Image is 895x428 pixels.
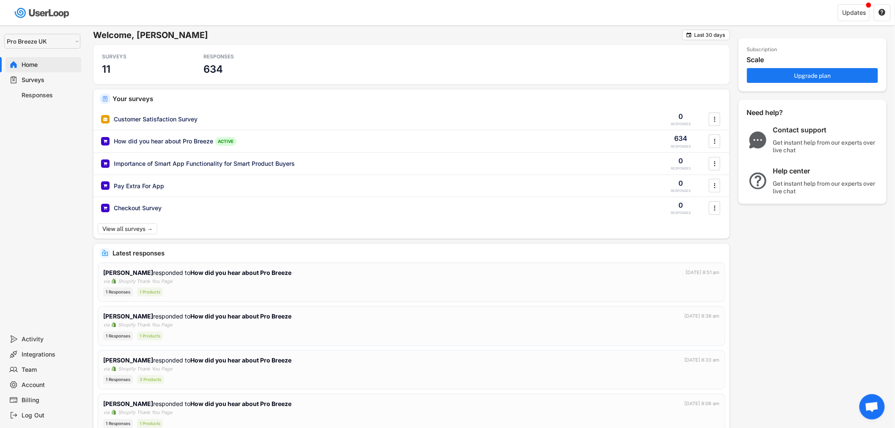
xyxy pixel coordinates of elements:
[113,250,723,256] div: Latest responses
[111,410,116,415] img: 1156660_ecommerce_logo_shopify_icon%20%281%29.png
[843,10,866,16] div: Updates
[114,182,164,190] div: Pay Extra For App
[103,409,110,416] div: via
[22,412,78,420] div: Log Out
[879,8,886,16] text: 
[103,321,110,329] div: via
[747,132,769,148] img: ChatMajor.svg
[103,278,110,285] div: via
[679,156,684,165] div: 0
[215,137,236,146] div: ACTIVE
[103,365,110,373] div: via
[102,63,110,76] h3: 11
[22,351,78,359] div: Integrations
[103,375,133,384] div: 1 Responses
[114,115,198,123] div: Customer Satisfaction Survey
[190,357,291,364] strong: How did you hear about Pro Breeze
[773,139,879,154] div: Get instant help from our experts over live chat
[711,135,719,148] button: 
[685,400,720,407] div: [DATE] 8:06 am
[695,33,725,38] div: Last 30 days
[747,173,769,189] img: QuestionMarkInverseMajor.svg
[111,322,116,327] img: 1156660_ecommerce_logo_shopify_icon%20%281%29.png
[714,115,716,123] text: 
[714,159,716,168] text: 
[103,312,293,321] div: responded to
[137,375,164,384] div: 3 Products
[103,288,133,296] div: 1 Responses
[22,396,78,404] div: Billing
[711,113,719,126] button: 
[711,179,719,192] button: 
[137,419,163,428] div: 1 Products
[103,269,153,276] strong: [PERSON_NAME]
[118,409,172,416] div: Shopify Thank You Page
[111,366,116,371] img: 1156660_ecommerce_logo_shopify_icon%20%281%29.png
[711,157,719,170] button: 
[137,332,163,340] div: 1 Products
[203,63,223,76] h3: 634
[671,144,691,149] div: RESPONSES
[137,288,163,296] div: 1 Products
[190,269,291,276] strong: How did you hear about Pro Breeze
[773,167,879,176] div: Help center
[103,356,293,365] div: responded to
[114,204,162,212] div: Checkout Survey
[203,53,280,60] div: RESPONSES
[773,180,879,195] div: Get instant help from our experts over live chat
[103,268,293,277] div: responded to
[859,394,885,420] a: Open chat
[675,134,688,143] div: 634
[747,47,777,53] div: Subscription
[114,159,295,168] div: Importance of Smart App Functionality for Smart Product Buyers
[118,278,172,285] div: Shopify Thank You Page
[671,189,691,193] div: RESPONSES
[111,279,116,284] img: 1156660_ecommerce_logo_shopify_icon%20%281%29.png
[879,9,886,16] button: 
[190,400,291,407] strong: How did you hear about Pro Breeze
[13,4,72,22] img: userloop-logo-01.svg
[22,335,78,343] div: Activity
[93,30,682,41] h6: Welcome, [PERSON_NAME]
[714,137,716,145] text: 
[118,321,172,329] div: Shopify Thank You Page
[773,126,879,134] div: Contact support
[747,108,806,117] div: Need help?
[22,366,78,374] div: Team
[22,381,78,389] div: Account
[98,223,157,234] button: View all surveys →
[679,178,684,188] div: 0
[671,166,691,171] div: RESPONSES
[747,68,878,83] button: Upgrade plan
[679,112,684,121] div: 0
[103,400,153,407] strong: [PERSON_NAME]
[103,399,293,408] div: responded to
[686,32,692,38] button: 
[102,250,108,256] img: IncomingMajor.svg
[714,181,716,190] text: 
[114,137,213,145] div: How did you hear about Pro Breeze
[686,269,720,276] div: [DATE] 8:51 am
[22,76,78,84] div: Surveys
[671,122,691,126] div: RESPONSES
[714,203,716,212] text: 
[103,332,133,340] div: 1 Responses
[685,357,720,364] div: [DATE] 8:33 am
[190,313,291,320] strong: How did you hear about Pro Breeze
[22,91,78,99] div: Responses
[113,96,723,102] div: Your surveys
[102,53,178,60] div: SURVEYS
[679,200,684,210] div: 0
[711,202,719,214] button: 
[103,419,133,428] div: 1 Responses
[118,365,172,373] div: Shopify Thank You Page
[747,55,882,64] div: Scale
[687,32,692,38] text: 
[103,313,153,320] strong: [PERSON_NAME]
[22,61,78,69] div: Home
[671,211,691,215] div: RESPONSES
[103,357,153,364] strong: [PERSON_NAME]
[685,313,720,320] div: [DATE] 8:38 am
